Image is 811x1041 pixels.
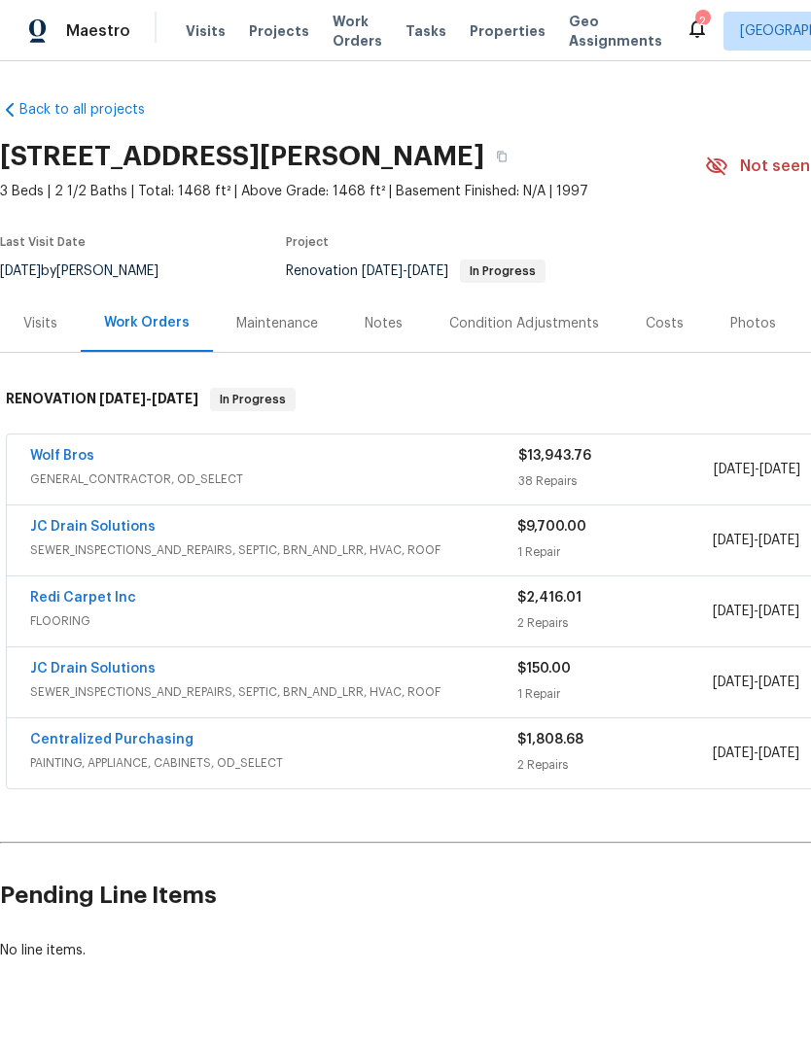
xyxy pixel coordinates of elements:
span: Maestro [66,21,130,41]
div: 2 Repairs [517,755,712,775]
span: [DATE] [152,392,198,405]
span: [DATE] [758,605,799,618]
div: 1 Repair [517,684,712,704]
span: [DATE] [713,746,754,760]
span: In Progress [212,390,294,409]
a: JC Drain Solutions [30,520,156,534]
span: - [713,602,799,621]
span: [DATE] [758,534,799,547]
a: Wolf Bros [30,449,94,463]
span: [DATE] [99,392,146,405]
div: Visits [23,314,57,333]
a: Centralized Purchasing [30,733,194,746]
span: [DATE] [758,746,799,760]
span: SEWER_INSPECTIONS_AND_REPAIRS, SEPTIC, BRN_AND_LRR, HVAC, ROOF [30,540,517,560]
span: - [99,392,198,405]
span: Renovation [286,264,546,278]
span: $9,700.00 [517,520,586,534]
span: PAINTING, APPLIANCE, CABINETS, OD_SELECT [30,753,517,773]
span: Projects [249,21,309,41]
span: Properties [470,21,546,41]
h6: RENOVATION [6,388,198,411]
span: Visits [186,21,226,41]
div: Maintenance [236,314,318,333]
a: JC Drain Solutions [30,662,156,676]
div: Notes [365,314,403,333]
span: [DATE] [713,676,754,689]
span: $13,943.76 [518,449,591,463]
div: 38 Repairs [518,471,714,491]
span: - [713,673,799,692]
button: Copy Address [484,139,519,174]
div: Condition Adjustments [449,314,599,333]
span: SEWER_INSPECTIONS_AND_REPAIRS, SEPTIC, BRN_AND_LRR, HVAC, ROOF [30,682,517,702]
span: FLOORING [30,611,517,631]
span: $2,416.01 [517,591,582,605]
span: [DATE] [713,534,754,547]
span: $150.00 [517,662,571,676]
span: $1,808.68 [517,733,583,746]
span: - [713,531,799,550]
span: [DATE] [713,605,754,618]
span: Tasks [405,24,446,38]
div: 1 Repair [517,542,712,562]
span: [DATE] [407,264,448,278]
div: Work Orders [104,313,190,332]
span: [DATE] [759,463,800,476]
span: GENERAL_CONTRACTOR, OD_SELECT [30,469,518,489]
span: - [362,264,448,278]
span: - [713,744,799,763]
span: Work Orders [333,12,382,51]
span: In Progress [462,265,544,277]
span: [DATE] [758,676,799,689]
span: Project [286,236,329,248]
span: Geo Assignments [569,12,662,51]
a: Redi Carpet Inc [30,591,136,605]
div: Costs [646,314,684,333]
div: 2 Repairs [517,613,712,633]
span: [DATE] [714,463,755,476]
span: [DATE] [362,264,403,278]
span: - [714,460,800,479]
div: Photos [730,314,776,333]
div: 2 [695,12,709,31]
